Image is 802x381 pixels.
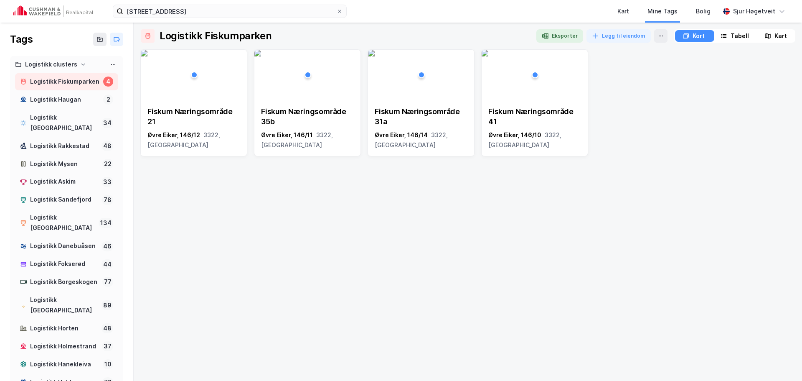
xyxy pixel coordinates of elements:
[30,212,95,233] div: Logistikk [GEOGRAPHIC_DATA]
[102,300,113,310] div: 89
[586,29,651,43] button: Legg til eiendom
[368,50,375,56] img: 256x120
[733,6,775,16] div: Sjur Høgetveit
[760,341,802,381] iframe: Chat Widget
[647,6,678,16] div: Mine Tags
[488,131,561,148] span: 3322, [GEOGRAPHIC_DATA]
[536,29,583,43] button: Eksporter
[15,191,118,208] a: Logistikk Sandefjord78
[261,107,354,127] div: Fiskum Næringsområde 35b
[15,209,118,237] a: Logistikk [GEOGRAPHIC_DATA]134
[102,341,113,351] div: 37
[30,95,100,105] div: Logistikk Haugan
[15,109,118,137] a: Logistikk [GEOGRAPHIC_DATA]34
[693,31,705,41] div: Kort
[30,77,100,87] div: Logistikk Fiskumparken
[30,159,99,169] div: Logistikk Mysen
[15,274,118,291] a: Logistikk Borgeskogen77
[15,73,118,90] a: Logistikk Fiskumparken4
[30,359,99,370] div: Logistikk Hanekleiva
[102,277,113,287] div: 77
[617,6,629,16] div: Kart
[13,5,93,17] img: cushman-wakefield-realkapital-logo.202ea83816669bd177139c58696a8fa1.svg
[10,33,33,46] div: Tags
[30,259,98,269] div: Logistikk Fokserød
[375,107,467,127] div: Fiskum Næringsområde 31a
[261,130,354,150] div: Øvre Eiker, 146/11
[15,173,118,190] a: Logistikk Askim33
[147,107,240,127] div: Fiskum Næringsområde 21
[102,323,113,333] div: 48
[141,50,147,56] img: 256x120
[30,277,99,287] div: Logistikk Borgeskogen
[102,159,113,169] div: 22
[99,218,113,228] div: 134
[15,238,118,255] a: Logistikk Danebuåsen46
[15,256,118,273] a: Logistikk Fokserød44
[102,241,113,251] div: 46
[102,259,113,269] div: 44
[488,107,581,127] div: Fiskum Næringsområde 41
[103,95,113,105] div: 2
[760,341,802,381] div: Kontrollprogram for chat
[375,130,467,150] div: Øvre Eiker, 146/14
[15,356,118,373] a: Logistikk Hanekleiva10
[147,130,240,150] div: Øvre Eiker, 146/12
[30,141,98,151] div: Logistikk Rakkestad
[254,50,261,56] img: 256x120
[102,195,113,205] div: 78
[15,138,118,155] a: Logistikk Rakkestad48
[15,320,118,337] a: Logistikk Horten48
[103,77,113,87] div: 4
[30,323,98,334] div: Logistikk Horten
[375,131,448,148] span: 3322, [GEOGRAPHIC_DATA]
[147,131,220,148] span: 3322, [GEOGRAPHIC_DATA]
[30,194,99,205] div: Logistikk Sandefjord
[102,118,113,128] div: 34
[102,177,113,187] div: 33
[774,31,787,41] div: Kart
[30,176,98,187] div: Logistikk Askim
[15,292,118,319] a: Logistikk [GEOGRAPHIC_DATA]89
[15,338,118,355] a: Logistikk Holmestrand37
[482,50,488,56] img: 256x120
[696,6,711,16] div: Bolig
[30,113,98,133] div: Logistikk [GEOGRAPHIC_DATA]
[103,359,113,369] div: 10
[15,156,118,173] a: Logistikk Mysen22
[261,131,333,148] span: 3322, [GEOGRAPHIC_DATA]
[15,91,118,108] a: Logistikk Haugan2
[102,141,113,151] div: 48
[25,59,77,70] div: Logistikk clusters
[30,241,98,251] div: Logistikk Danebuåsen
[160,29,272,43] div: Logistikk Fiskumparken
[731,31,749,41] div: Tabell
[488,130,581,150] div: Øvre Eiker, 146/10
[30,295,98,316] div: Logistikk [GEOGRAPHIC_DATA]
[30,341,99,352] div: Logistikk Holmestrand
[123,5,336,18] input: Søk på adresse, matrikkel, gårdeiere, leietakere eller personer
